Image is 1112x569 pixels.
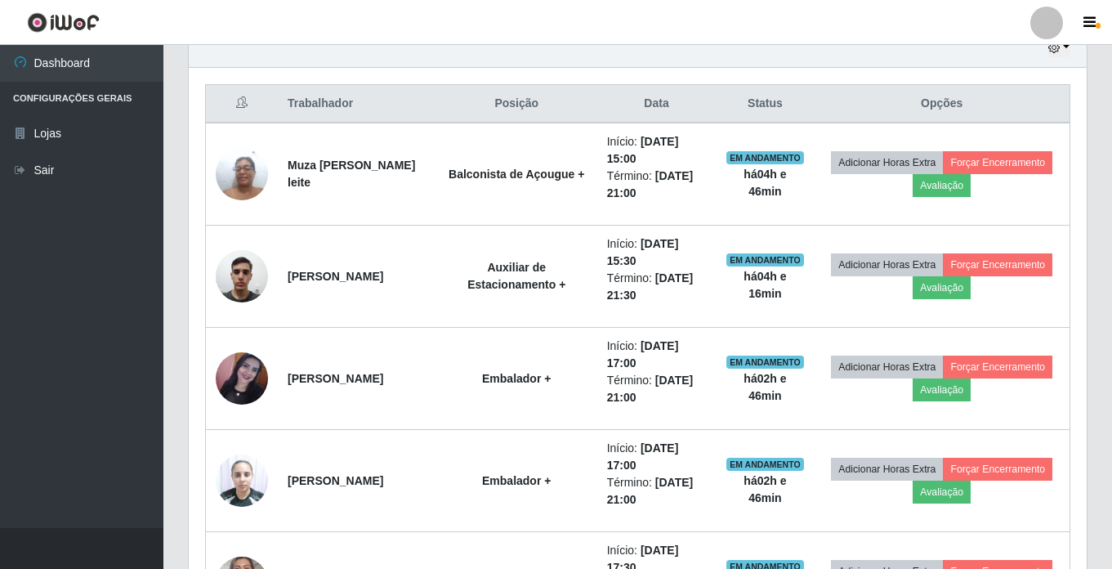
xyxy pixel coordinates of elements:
img: 1752499690681.jpeg [216,352,268,405]
span: EM ANDAMENTO [726,356,804,369]
th: Posição [436,85,597,123]
strong: Muza [PERSON_NAME] leite [288,159,415,189]
button: Forçar Encerramento [943,458,1052,481]
li: Término: [607,474,707,509]
img: CoreUI Logo [27,12,100,33]
time: [DATE] 17:00 [607,441,679,472]
li: Início: [607,235,707,270]
span: EM ANDAMENTO [726,253,804,267]
img: 1703019417577.jpeg [216,139,268,208]
li: Início: [607,440,707,474]
button: Forçar Encerramento [943,356,1052,379]
button: Avaliação [913,276,971,299]
button: Adicionar Horas Extra [831,356,943,379]
li: Término: [607,168,707,202]
button: Adicionar Horas Extra [831,458,943,481]
strong: há 02 h e 46 min [744,372,786,402]
button: Adicionar Horas Extra [831,253,943,276]
th: Status [716,85,814,123]
button: Avaliação [913,481,971,504]
time: [DATE] 15:00 [607,135,679,165]
strong: [PERSON_NAME] [288,270,383,283]
img: 1699551411830.jpeg [216,241,268,311]
time: [DATE] 15:30 [607,237,679,267]
th: Trabalhador [278,85,436,123]
button: Forçar Encerramento [943,253,1052,276]
strong: [PERSON_NAME] [288,474,383,487]
span: EM ANDAMENTO [726,151,804,164]
button: Forçar Encerramento [943,151,1052,174]
strong: Embalador + [482,372,551,385]
th: Opções [814,85,1070,123]
strong: Balconista de Açougue + [449,168,584,181]
button: Avaliação [913,379,971,401]
span: EM ANDAMENTO [726,458,804,471]
strong: há 04 h e 16 min [744,270,786,300]
strong: há 02 h e 46 min [744,474,786,504]
strong: Embalador + [482,474,551,487]
time: [DATE] 17:00 [607,339,679,370]
button: Avaliação [913,174,971,197]
li: Término: [607,270,707,304]
li: Início: [607,133,707,168]
strong: Auxiliar de Estacionamento + [467,261,565,291]
li: Início: [607,338,707,372]
li: Término: [607,372,707,406]
strong: [PERSON_NAME] [288,372,383,385]
th: Data [597,85,717,123]
button: Adicionar Horas Extra [831,151,943,174]
strong: há 04 h e 46 min [744,168,786,198]
img: 1739994247557.jpeg [216,446,268,515]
